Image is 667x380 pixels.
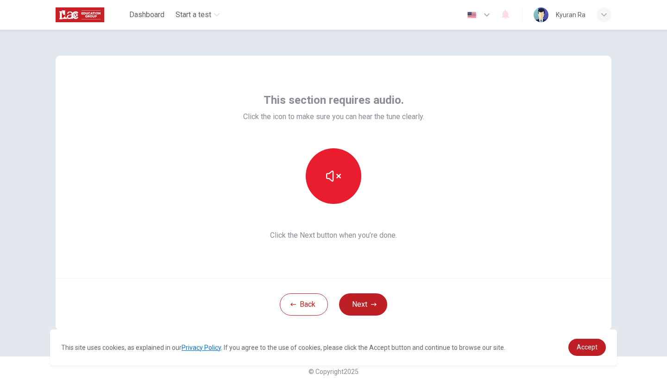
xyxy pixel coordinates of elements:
[126,6,168,23] button: Dashboard
[556,9,585,20] div: Kyuran Ra
[56,6,104,24] img: ILAC logo
[182,344,221,351] a: Privacy Policy
[577,343,598,351] span: Accept
[280,293,328,316] button: Back
[264,93,404,108] span: This section requires audio.
[50,329,617,365] div: cookieconsent
[176,9,211,20] span: Start a test
[172,6,223,23] button: Start a test
[339,293,387,316] button: Next
[56,6,126,24] a: ILAC logo
[243,111,424,122] span: Click the icon to make sure you can hear the tune clearly.
[568,339,606,356] a: dismiss cookie message
[308,368,359,375] span: © Copyright 2025
[466,12,478,19] img: en
[243,230,424,241] span: Click the Next button when you’re done.
[534,7,548,22] img: Profile picture
[61,344,505,351] span: This site uses cookies, as explained in our . If you agree to the use of cookies, please click th...
[129,9,164,20] span: Dashboard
